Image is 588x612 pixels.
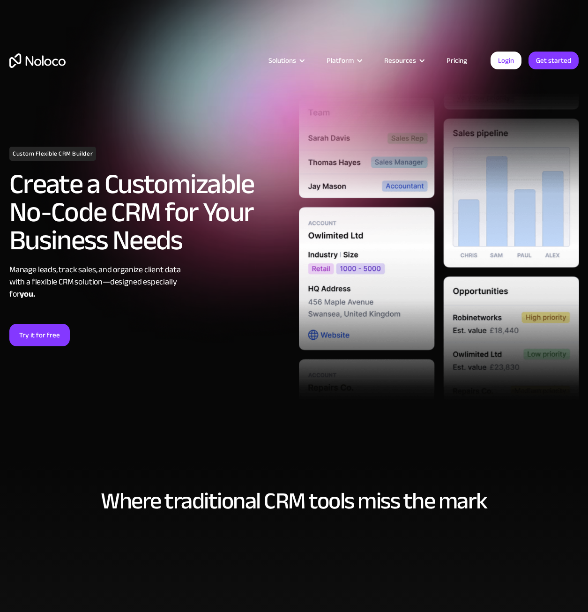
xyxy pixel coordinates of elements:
[9,53,66,68] a: home
[9,264,290,300] div: Manage leads, track sales, and organize client data with a flexible CRM solution—designed especia...
[315,54,372,67] div: Platform
[9,170,290,254] h2: Create a Customizable No-Code CRM for Your Business Needs
[372,54,435,67] div: Resources
[268,54,296,67] div: Solutions
[528,52,579,69] a: Get started
[9,324,70,346] a: Try it for free
[327,54,354,67] div: Platform
[9,147,96,161] h1: Custom Flexible CRM Builder
[9,488,579,514] h2: Where traditional CRM tools miss the mark
[435,54,479,67] a: Pricing
[20,286,35,302] strong: you.
[384,54,416,67] div: Resources
[491,52,521,69] a: Login
[257,54,315,67] div: Solutions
